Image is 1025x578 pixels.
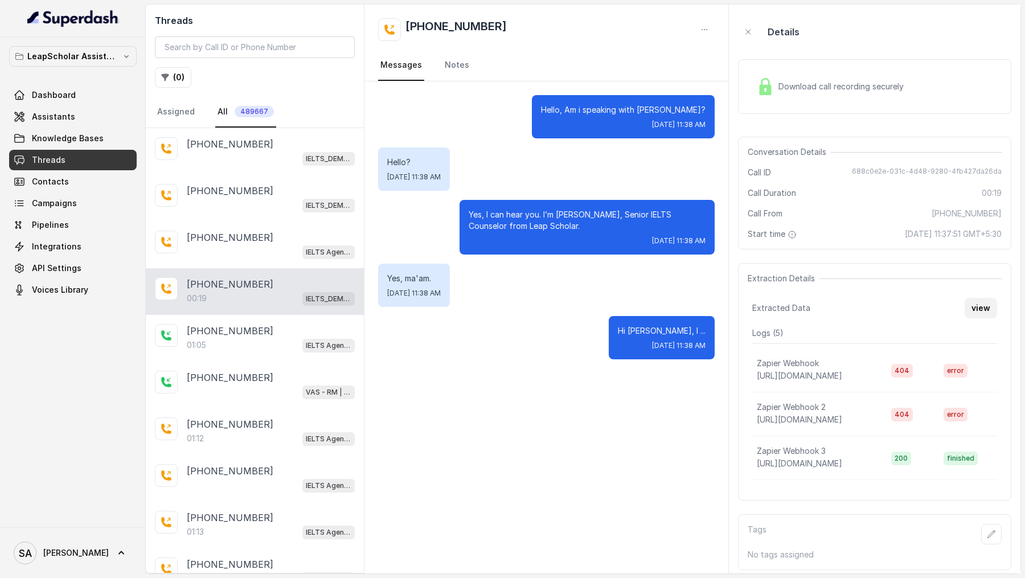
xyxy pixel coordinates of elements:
[32,154,65,166] span: Threads
[757,489,826,501] p: Zapier Webhook 4
[306,247,351,258] p: IELTS Agent 2
[748,273,819,284] span: Extraction Details
[155,14,355,27] h2: Threads
[757,401,826,413] p: Zapier Webhook 2
[757,358,819,369] p: Zapier Webhook
[187,277,273,291] p: [PHONE_NUMBER]
[652,236,706,245] span: [DATE] 11:38 AM
[187,526,204,538] p: 01:13
[155,97,355,128] nav: Tabs
[27,50,118,63] p: LeapScholar Assistant
[944,408,967,421] span: error
[982,187,1002,199] span: 00:19
[9,537,137,569] a: [PERSON_NAME]
[32,284,88,296] span: Voices Library
[32,198,77,209] span: Campaigns
[9,171,137,192] a: Contacts
[155,36,355,58] input: Search by Call ID or Phone Number
[43,547,109,559] span: [PERSON_NAME]
[27,9,119,27] img: light.svg
[852,167,1002,178] span: 688c0e2e-031c-4d48-9280-4fb427da26da
[387,157,441,168] p: Hello?
[187,184,273,198] p: [PHONE_NUMBER]
[757,78,774,95] img: Lock Icon
[32,133,104,144] span: Knowledge Bases
[757,415,842,424] span: [URL][DOMAIN_NAME]
[752,327,997,339] p: Logs ( 5 )
[891,408,913,421] span: 404
[187,324,273,338] p: [PHONE_NUMBER]
[9,106,137,127] a: Assistants
[768,25,799,39] p: Details
[541,104,706,116] p: Hello, Am i speaking with [PERSON_NAME]?
[752,302,810,314] span: Extracted Data
[905,228,1002,240] span: [DATE] 11:37:51 GMT+5:30
[32,111,75,122] span: Assistants
[469,209,706,232] p: Yes, I can hear you. I’m [PERSON_NAME], Senior IELTS Counselor from Leap Scholar.
[306,433,351,445] p: IELTS Agent 2
[652,341,706,350] span: [DATE] 11:38 AM
[187,339,206,351] p: 01:05
[387,289,441,298] span: [DATE] 11:38 AM
[757,371,842,380] span: [URL][DOMAIN_NAME]
[187,417,273,431] p: [PHONE_NUMBER]
[187,231,273,244] p: [PHONE_NUMBER]
[32,219,69,231] span: Pipelines
[748,549,1002,560] p: No tags assigned
[187,293,207,304] p: 00:19
[9,150,137,170] a: Threads
[748,208,782,219] span: Call From
[215,97,276,128] a: All489667
[778,81,908,92] span: Download call recording securely
[387,273,441,284] p: Yes, ma'am.
[618,325,706,337] p: Hi [PERSON_NAME], I ...
[19,547,32,559] text: SA
[944,364,967,378] span: error
[891,364,913,378] span: 404
[306,200,351,211] p: IELTS_DEMO_gk (agent 1)
[932,208,1002,219] span: [PHONE_NUMBER]
[378,50,424,81] a: Messages
[306,293,351,305] p: IELTS_DEMO_gk (agent 1)
[757,445,826,457] p: Zapier Webhook 3
[442,50,471,81] a: Notes
[9,193,137,214] a: Campaigns
[965,298,997,318] button: view
[652,120,706,129] span: [DATE] 11:38 AM
[387,173,441,182] span: [DATE] 11:38 AM
[9,128,137,149] a: Knowledge Bases
[748,524,766,544] p: Tags
[748,146,831,158] span: Conversation Details
[306,387,351,398] p: VAS - RM | [PERSON_NAME]
[187,433,204,444] p: 01:12
[32,89,76,101] span: Dashboard
[9,258,137,278] a: API Settings
[187,137,273,151] p: [PHONE_NUMBER]
[187,371,273,384] p: [PHONE_NUMBER]
[405,18,507,41] h2: [PHONE_NUMBER]
[155,97,197,128] a: Assigned
[187,511,273,524] p: [PHONE_NUMBER]
[9,46,137,67] button: LeapScholar Assistant
[32,263,81,274] span: API Settings
[748,167,771,178] span: Call ID
[748,228,799,240] span: Start time
[9,280,137,300] a: Voices Library
[306,480,351,491] p: IELTS Agent 2
[891,452,911,465] span: 200
[187,557,273,571] p: [PHONE_NUMBER]
[32,176,69,187] span: Contacts
[944,452,978,465] span: finished
[32,241,81,252] span: Integrations
[306,340,351,351] p: IELTS Agent 2
[187,464,273,478] p: [PHONE_NUMBER]
[235,106,274,117] span: 489667
[9,85,137,105] a: Dashboard
[306,527,351,538] p: IELTS Agent 2
[306,153,351,165] p: IELTS_DEMO_gk (agent 1)
[9,215,137,235] a: Pipelines
[155,67,191,88] button: (0)
[757,458,842,468] span: [URL][DOMAIN_NAME]
[748,187,796,199] span: Call Duration
[378,50,715,81] nav: Tabs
